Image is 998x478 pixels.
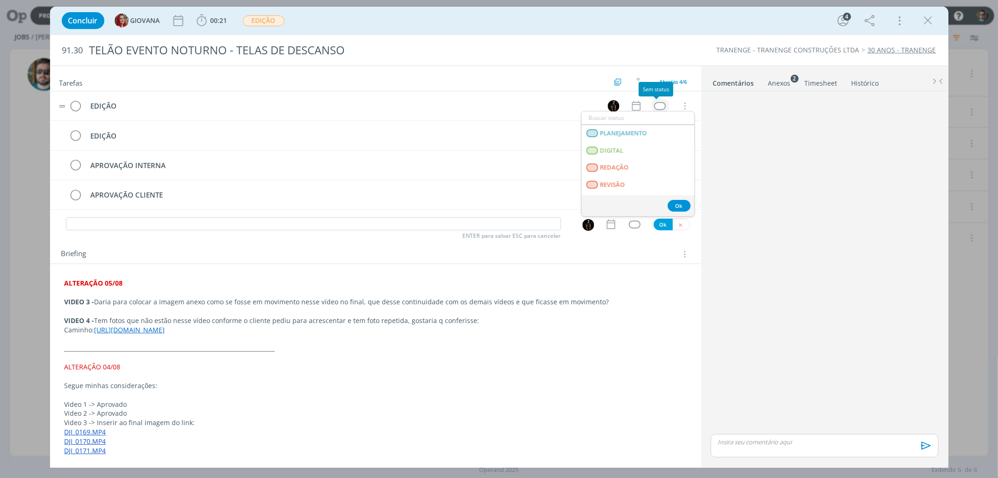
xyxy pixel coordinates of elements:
strong: VIDEO 3 - [65,297,95,306]
img: drag-icon.svg [59,105,66,108]
p: Video 3 -> Inserir ao final imagem do link: [65,418,687,427]
div: EDIÇÃO [87,100,599,112]
span: DIGITAL [600,147,623,154]
a: Histórico [851,74,880,88]
button: C [582,219,595,231]
div: dialog [50,7,948,468]
a: TRANENGE - TRANENGE CONSTRUÇÕES LTDA [717,45,860,54]
span: 00:21 [211,16,227,25]
a: Timesheet [804,74,838,88]
a: DJI_0169.MP4 [65,427,106,436]
div: EDIÇÃO [87,130,590,142]
span: REDAÇÃO [600,164,628,171]
button: Ok [668,200,691,212]
div: 4 [843,13,851,21]
a: DJI_0171.MP4 [65,446,106,455]
a: DJI_0170.MP4 [65,437,106,446]
input: Buscar status [582,111,694,125]
span: Tarefas [59,76,83,88]
a: Comentários [713,74,755,88]
button: Ok [654,219,673,230]
p: Segue minhas considerações: [65,381,687,390]
div: Sem status [639,82,673,96]
p: ___________________________________________________________________________ [65,344,687,353]
sup: 2 [791,74,799,82]
span: Concluir [68,17,98,24]
div: APROVAÇÃO CLIENTE [87,189,599,201]
span: PLANEJAMENTO [600,130,647,137]
span: EDIÇÃO [243,15,284,26]
button: EDIÇÃO [242,15,285,27]
strong: VIDEO 4 - [65,316,95,325]
button: C [607,99,621,113]
a: 30 ANOS - TRANENGE [868,45,936,54]
div: APROVAÇÃO INTERNA [87,160,599,171]
img: arrow-down-up.svg [636,78,643,86]
div: TELÃO EVENTO NOTURNO - TELAS DE DESCANSO [85,39,568,62]
span: 91.30 [62,45,83,56]
img: C [583,219,594,231]
p: Tem fotos que não estão nesse vídeo conforme o cliente pediu para acrescentar e tem foto repetida... [65,316,687,325]
button: 00:21 [194,13,230,28]
p: Video 2 -> Aprovado [65,409,687,418]
img: C [608,100,619,112]
button: Concluir [62,12,104,29]
span: ENTER para salvar ESC para cancelar [463,232,561,240]
strong: ALTERAÇÃO 05/08 [65,279,123,287]
span: Abertas 4/6 [660,78,687,85]
span: GIOVANA [131,17,160,24]
span: ALTERAÇÃO 04/08 [65,362,121,371]
p: Daria para colocar a imagem anexo como se fosse em movimento nesse vídeo no final, que desse cont... [65,297,687,307]
img: G [115,14,129,28]
button: 4 [836,13,851,28]
div: Anexos [768,79,791,88]
p: Video 1 -> Aprovado [65,400,687,409]
span: Briefing [61,248,87,260]
button: GGIOVANA [115,14,160,28]
span: REVISÃO [600,181,625,189]
span: Caminho: [65,325,95,334]
a: [URL][DOMAIN_NAME] [95,325,165,334]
